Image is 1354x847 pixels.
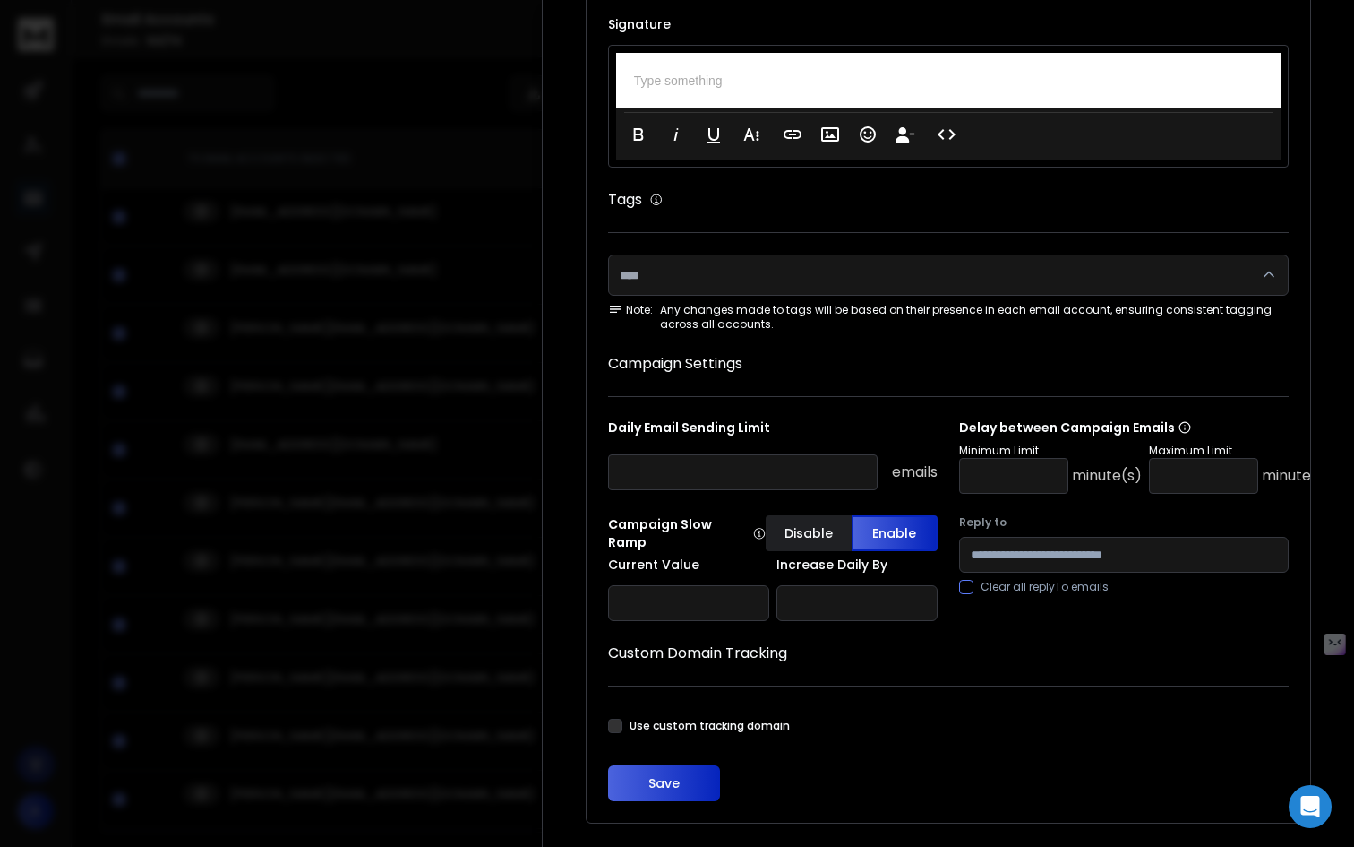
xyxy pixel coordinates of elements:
[608,353,1289,375] h1: Campaign Settings
[608,558,769,571] label: Current Value
[608,303,1289,332] div: Any changes made to tags will be based on their presence in each email account, ensuring consiste...
[659,117,693,152] button: Italic (⌘I)
[608,515,766,551] p: Campaign Slow Ramp
[981,580,1109,594] label: Clear all replyTo emails
[766,515,852,551] button: Disable
[1149,444,1332,458] p: Maximum Limit
[888,117,922,152] button: Insert Unsubscribe Link
[608,765,720,801] button: Save
[1072,465,1142,487] p: minute(s)
[608,303,653,317] span: Note:
[1289,785,1332,828] div: Open Intercom Messenger
[630,719,790,733] label: Use custom tracking domain
[852,515,938,551] button: Enable
[776,117,810,152] button: Insert Link (⌘K)
[930,117,964,152] button: Code View
[776,558,938,571] label: Increase Daily By
[608,18,1289,30] label: Signature
[608,419,938,444] p: Daily Email Sending Limit
[959,419,1332,436] p: Delay between Campaign Emails
[608,189,642,211] h1: Tags
[608,643,1289,664] h1: Custom Domain Tracking
[621,117,656,152] button: Bold (⌘B)
[734,117,768,152] button: More Text
[892,462,938,483] p: emails
[959,444,1142,458] p: Minimum Limit
[697,117,731,152] button: Underline (⌘U)
[851,117,885,152] button: Emoticons
[959,515,1289,530] label: Reply to
[1262,465,1332,487] p: minute(s)
[813,117,847,152] button: Insert Image (⌘P)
